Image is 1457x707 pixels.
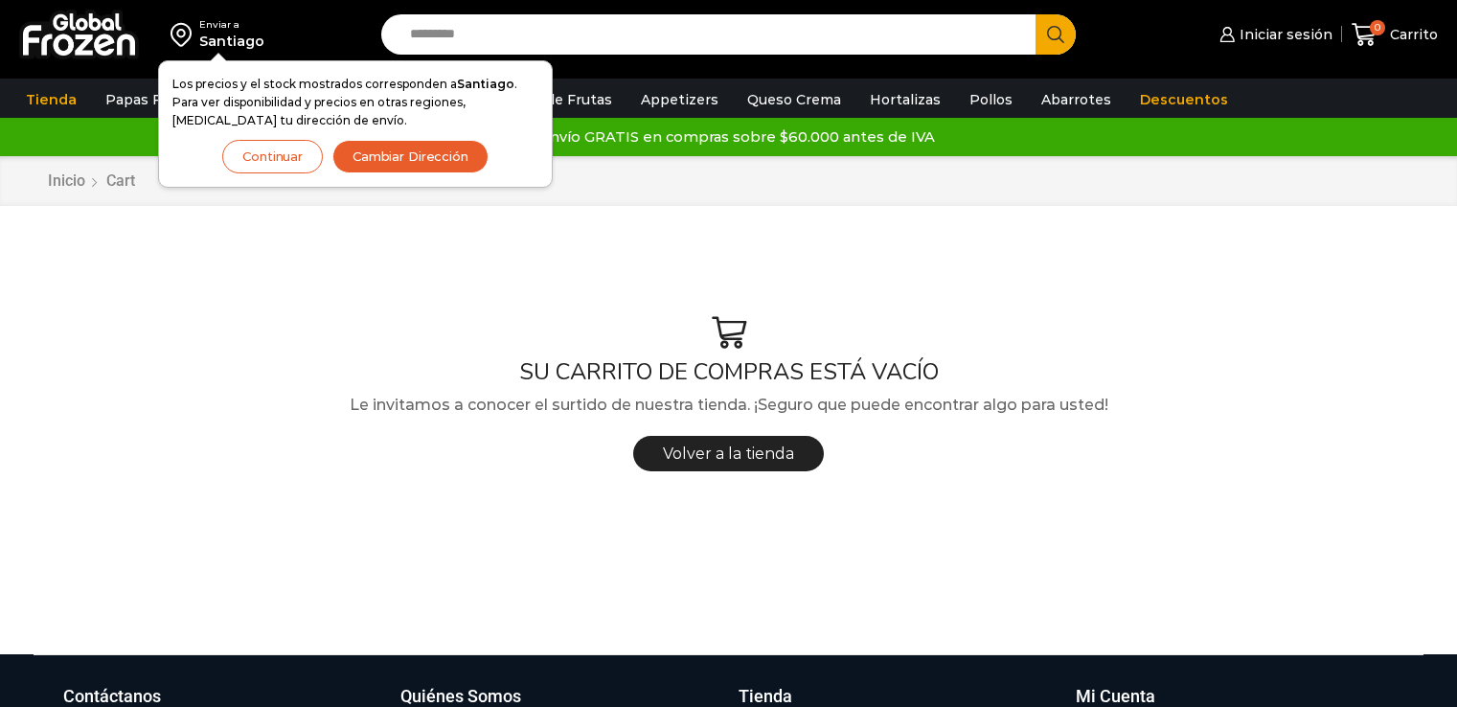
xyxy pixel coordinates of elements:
[960,81,1022,118] a: Pollos
[106,171,135,190] span: Cart
[1352,12,1438,57] a: 0 Carrito
[1235,25,1332,44] span: Iniciar sesión
[34,358,1423,386] h1: SU CARRITO DE COMPRAS ESTÁ VACÍO
[631,81,728,118] a: Appetizers
[663,445,794,463] span: Volver a la tienda
[1036,14,1076,55] button: Search button
[738,81,851,118] a: Queso Crema
[457,77,514,91] strong: Santiago
[633,436,824,471] a: Volver a la tienda
[1215,15,1332,54] a: Iniciar sesión
[1130,81,1238,118] a: Descuentos
[492,81,622,118] a: Pulpa de Frutas
[47,171,86,193] a: Inicio
[332,140,489,173] button: Cambiar Dirección
[171,18,199,51] img: address-field-icon.svg
[199,32,264,51] div: Santiago
[1385,25,1438,44] span: Carrito
[34,393,1423,418] p: Le invitamos a conocer el surtido de nuestra tienda. ¡Seguro que puede encontrar algo para usted!
[199,18,264,32] div: Enviar a
[860,81,950,118] a: Hortalizas
[1370,20,1385,35] span: 0
[1032,81,1121,118] a: Abarrotes
[16,81,86,118] a: Tienda
[172,75,538,130] p: Los precios y el stock mostrados corresponden a . Para ver disponibilidad y precios en otras regi...
[96,81,202,118] a: Papas Fritas
[222,140,323,173] button: Continuar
